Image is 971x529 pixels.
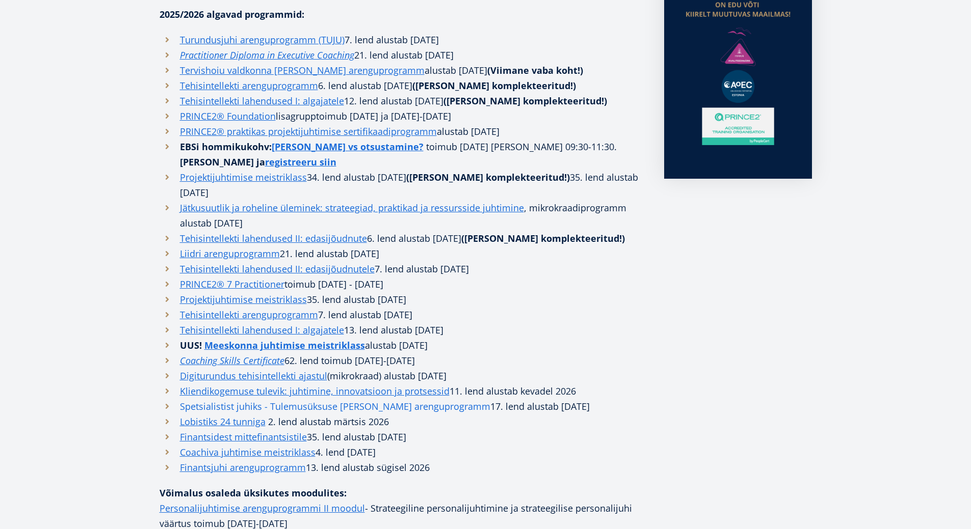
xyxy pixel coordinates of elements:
[443,95,607,107] strong: ([PERSON_NAME] komplekteeritud!)
[180,399,490,414] a: Spetsialistist juhiks - Tulemusüksuse [PERSON_NAME] arenguprogramm
[160,231,644,246] li: 6. lend alustab [DATE]
[160,170,644,200] li: 34. lend alustab [DATE] 35. lend alustab [DATE]
[180,292,307,307] a: Projektijuhtimise meistriklass
[180,156,336,168] strong: [PERSON_NAME] ja
[180,460,306,475] a: Finantsjuhi arenguprogramm
[180,429,307,444] a: Finantsidest mittefinantsistile
[180,368,327,383] a: Digiturundus tehisintellekti ajastul
[160,78,644,93] li: 6. lend alustab [DATE]
[160,338,644,353] li: alustab [DATE]
[461,232,625,244] strong: ([PERSON_NAME] komplekteeritud!)
[180,141,426,153] strong: EBSi hommikukohv:
[406,171,570,183] strong: ([PERSON_NAME] komplekteeritud!)
[160,500,365,516] a: Personalijuhtimise arenguprogrammi II moodul
[160,487,347,499] strong: Võimalus osaleda üksikutes moodulites:
[180,276,284,292] a: PRINCE2® 7 Practitioner
[160,322,644,338] li: 13. lend alustab [DATE]
[160,200,644,231] li: , mikrokraadiprogramm alustab [DATE]
[265,154,336,170] a: registreeru siin
[160,383,644,399] li: 11. lend alustab kevadel 2026
[180,354,284,367] em: Coaching Skills Certificate
[180,124,437,139] a: PRINCE2® praktikas projektijuhtimise sertifikaadiprogramm
[204,339,365,351] strong: Meeskonna juhtimise meistriklass
[180,108,276,124] a: PRINCE2® Foundation
[160,276,644,292] li: toimub [DATE] - [DATE]
[180,78,318,93] a: Tehisintellekti arenguprogramm
[180,49,354,61] em: Practitioner Diploma in Executive Coaching
[160,246,644,261] li: 21. lend alustab [DATE]
[180,231,367,246] a: Tehisintellekti lahendused II: edasijõudnute
[160,399,644,414] li: 17. lend alustab [DATE]
[412,79,576,92] strong: ([PERSON_NAME] komplekteeritud!)
[180,322,344,338] a: Tehisintellekti lahendused I: algajatele
[160,8,304,20] strong: 2025/2026 algavad programmid:
[180,444,316,460] a: Coachiva juhtimise meistriklass
[180,47,354,63] a: Practitioner Diploma in Executive Coaching
[180,261,375,276] a: Tehisintellekti lahendused II: edasijõudnutele
[180,383,450,399] a: Kliendikogemuse tulevik: juhtimine, innovatsioon ja protsessid
[160,307,644,322] li: 7. lend alustab [DATE]
[160,460,644,475] li: 13. lend alustab sügisel 2026
[272,139,424,154] a: [PERSON_NAME] vs otsustamine?
[160,429,644,444] li: 35. lend alustab [DATE]
[180,170,307,185] a: Projektijuhtimise meistriklass
[180,353,284,368] a: Coaching Skills Certificate
[276,110,316,122] span: lisagrupp
[160,353,644,368] li: 62. lend toimub [DATE]-[DATE]
[204,338,365,353] a: Meeskonna juhtimise meistriklass
[180,32,345,47] a: Turundusjuhi arenguprogramm (TUJU)
[487,64,583,76] strong: (Viimane vaba koht!)
[354,49,364,61] i: 21
[160,261,644,276] li: 7. lend alustab [DATE]
[160,93,644,108] li: 12. lend alustab [DATE]
[180,414,266,429] a: Lobistiks 24 tunniga
[160,139,644,170] li: toimub [DATE] [PERSON_NAME] 09:30-11:30.
[180,307,318,322] a: Tehisintellekti arenguprogramm
[180,200,524,215] a: Jätkusuutlik ja roheline üleminek: strateegiad, praktikad ja ressursside juhtimine
[160,414,644,429] li: 2. lend alustab märtsis 2026
[180,339,202,351] strong: UUS!
[160,63,644,78] li: alustab [DATE]
[160,32,644,47] li: 7. lend alustab [DATE]
[160,368,644,383] li: (mikrokraad) alustab [DATE]
[180,93,344,108] a: Tehisintellekti lahendused I: algajatele
[160,108,644,124] li: toimub [DATE] ja [DATE]-[DATE]
[160,47,644,63] li: . lend alustab [DATE]
[160,292,644,307] li: 35. lend alustab [DATE]
[160,124,644,139] li: alustab [DATE]
[160,444,644,460] li: 4. lend [DATE]
[180,63,425,78] a: Tervishoiu valdkonna [PERSON_NAME] arenguprogramm
[180,246,280,261] a: Liidri arenguprogramm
